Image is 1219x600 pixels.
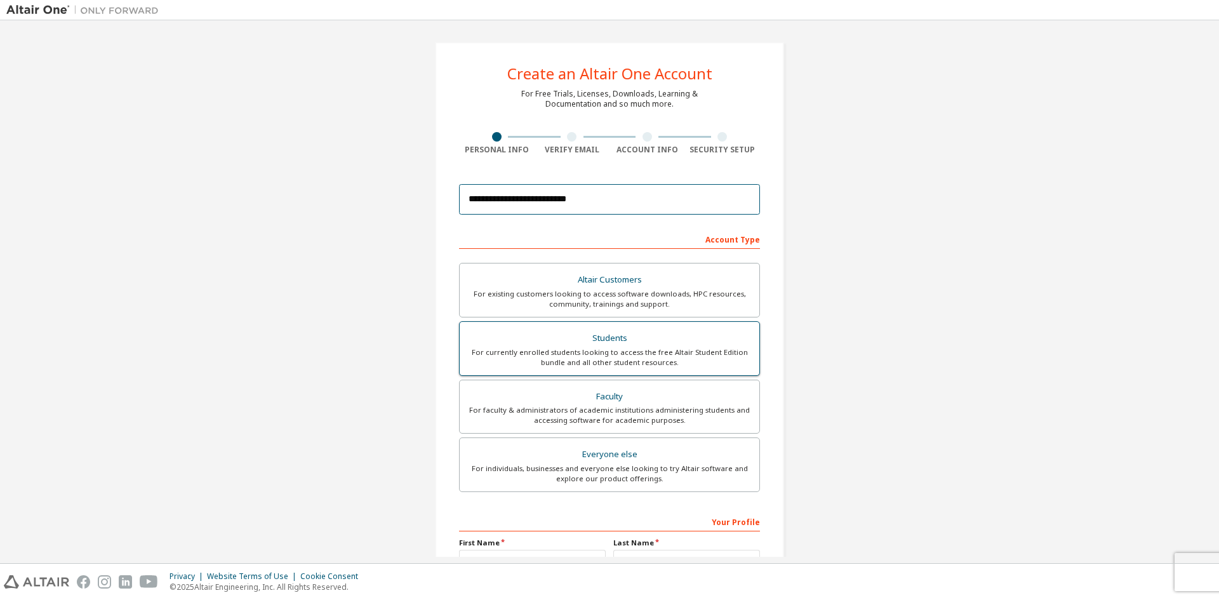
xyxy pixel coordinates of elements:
div: Altair Customers [467,271,752,289]
img: facebook.svg [77,575,90,589]
div: Website Terms of Use [207,571,300,582]
div: For individuals, businesses and everyone else looking to try Altair software and explore our prod... [467,463,752,484]
div: For Free Trials, Licenses, Downloads, Learning & Documentation and so much more. [521,89,698,109]
div: Faculty [467,388,752,406]
div: Account Info [609,145,685,155]
div: For faculty & administrators of academic institutions administering students and accessing softwa... [467,405,752,425]
div: Privacy [170,571,207,582]
img: linkedin.svg [119,575,132,589]
label: Last Name [613,538,760,548]
img: altair_logo.svg [4,575,69,589]
div: Account Type [459,229,760,249]
div: Verify Email [535,145,610,155]
div: Personal Info [459,145,535,155]
p: © 2025 Altair Engineering, Inc. All Rights Reserved. [170,582,366,592]
img: youtube.svg [140,575,158,589]
div: Students [467,330,752,347]
div: Your Profile [459,511,760,531]
div: Cookie Consent [300,571,366,582]
div: Everyone else [467,446,752,463]
div: Security Setup [685,145,761,155]
img: instagram.svg [98,575,111,589]
img: Altair One [6,4,165,17]
div: For existing customers looking to access software downloads, HPC resources, community, trainings ... [467,289,752,309]
div: For currently enrolled students looking to access the free Altair Student Edition bundle and all ... [467,347,752,368]
label: First Name [459,538,606,548]
div: Create an Altair One Account [507,66,712,81]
